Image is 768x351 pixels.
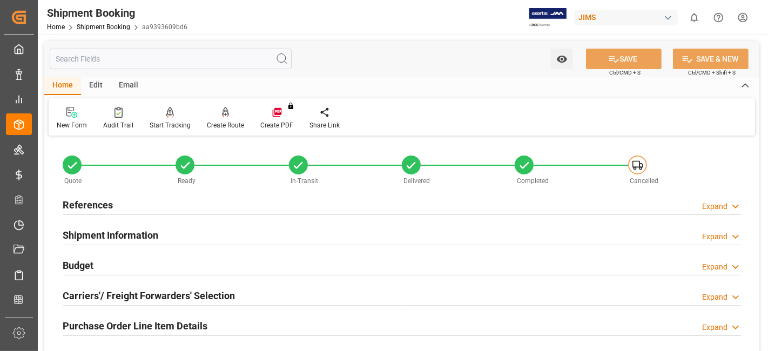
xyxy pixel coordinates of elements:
div: Audit Trail [103,120,133,130]
div: Home [44,77,81,95]
span: Delivered [403,177,430,185]
div: Email [111,77,146,95]
div: New Form [57,120,87,130]
div: JIMS [574,10,678,25]
h2: Budget [63,258,93,273]
div: Expand [702,292,727,303]
button: SAVE & NEW [673,49,749,69]
div: Expand [702,322,727,333]
div: Shipment Booking [47,5,187,21]
span: Ctrl/CMD + Shift + S [688,69,736,77]
div: Expand [702,261,727,273]
div: Expand [702,231,727,242]
button: show 0 new notifications [682,5,706,30]
a: Shipment Booking [77,23,130,31]
input: Search Fields [50,49,292,69]
span: Cancelled [630,177,658,185]
button: SAVE [586,49,662,69]
span: Completed [517,177,549,185]
span: Ready [178,177,196,185]
div: Create Route [207,120,244,130]
h2: Purchase Order Line Item Details [63,319,207,333]
h2: Carriers'/ Freight Forwarders' Selection [63,288,235,303]
button: Help Center [706,5,731,30]
span: Ctrl/CMD + S [609,69,641,77]
span: In-Transit [291,177,318,185]
button: JIMS [574,7,682,28]
img: Exertis%20JAM%20-%20Email%20Logo.jpg_1722504956.jpg [529,8,567,27]
div: Share Link [309,120,340,130]
h2: Shipment Information [63,228,158,242]
button: open menu [551,49,573,69]
span: Quote [65,177,82,185]
a: Home [47,23,65,31]
div: Edit [81,77,111,95]
h2: References [63,198,113,212]
div: Expand [702,201,727,212]
div: Start Tracking [150,120,191,130]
